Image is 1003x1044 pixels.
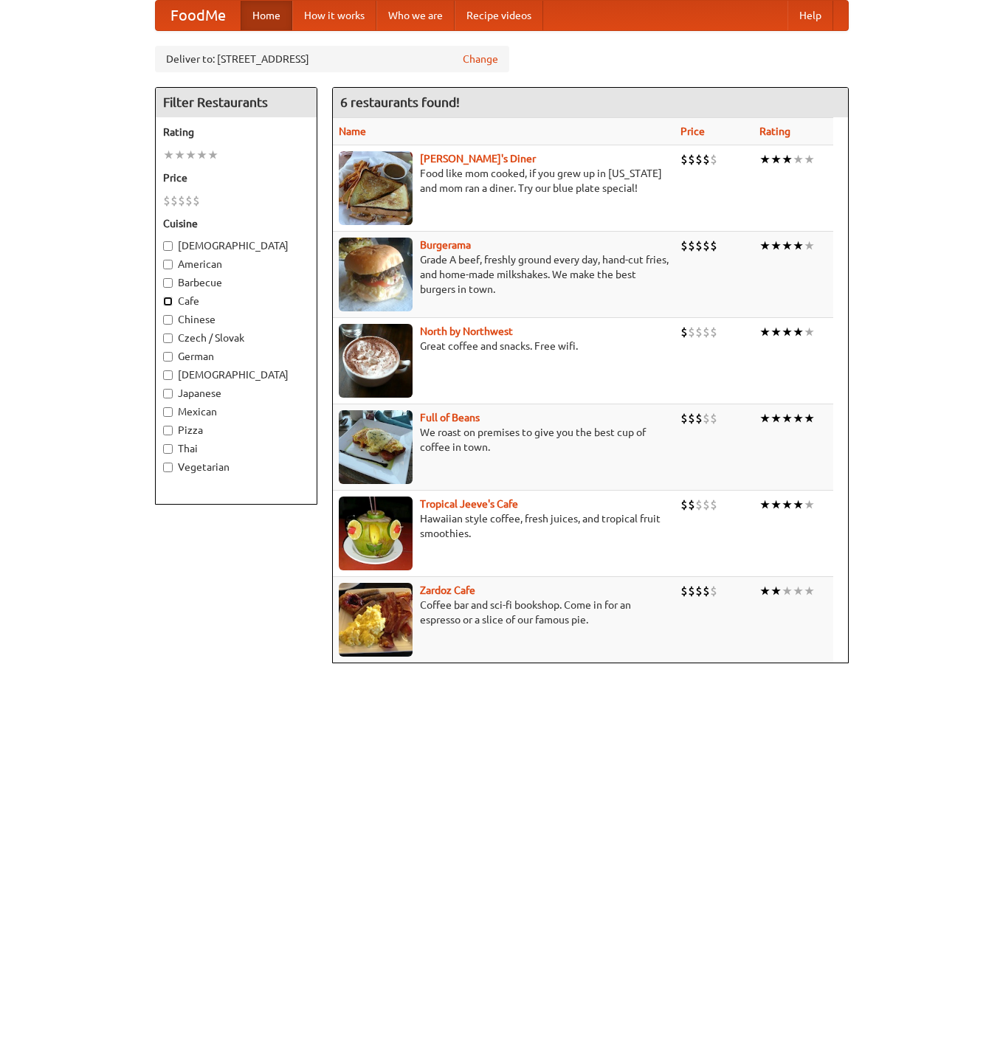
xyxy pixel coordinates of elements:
[163,441,309,456] label: Thai
[703,324,710,340] li: $
[163,407,173,417] input: Mexican
[710,497,717,513] li: $
[207,147,218,163] li: ★
[163,216,309,231] h5: Cuisine
[156,88,317,117] h4: Filter Restaurants
[710,238,717,254] li: $
[163,349,309,364] label: German
[339,511,669,541] p: Hawaiian style coffee, fresh juices, and tropical fruit smoothies.
[339,238,413,311] img: burgerama.jpg
[703,583,710,599] li: $
[339,166,669,196] p: Food like mom cooked, if you grew up in [US_STATE] and mom ran a diner. Try our blue plate special!
[793,497,804,513] li: ★
[185,147,196,163] li: ★
[759,125,790,137] a: Rating
[695,583,703,599] li: $
[420,153,536,165] b: [PERSON_NAME]'s Diner
[703,410,710,426] li: $
[710,583,717,599] li: $
[193,193,200,209] li: $
[688,238,695,254] li: $
[463,52,498,66] a: Change
[339,324,413,398] img: north.jpg
[156,1,241,30] a: FoodMe
[163,444,173,454] input: Thai
[759,410,771,426] li: ★
[759,324,771,340] li: ★
[771,238,782,254] li: ★
[339,497,413,570] img: jeeves.jpg
[420,239,471,251] b: Burgerama
[804,410,815,426] li: ★
[163,352,173,362] input: German
[695,238,703,254] li: $
[695,151,703,167] li: $
[688,151,695,167] li: $
[170,193,178,209] li: $
[787,1,833,30] a: Help
[759,238,771,254] li: ★
[710,151,717,167] li: $
[163,193,170,209] li: $
[196,147,207,163] li: ★
[793,324,804,340] li: ★
[163,386,309,401] label: Japanese
[163,294,309,308] label: Cafe
[241,1,292,30] a: Home
[680,324,688,340] li: $
[804,151,815,167] li: ★
[339,410,413,484] img: beans.jpg
[710,324,717,340] li: $
[680,497,688,513] li: $
[339,125,366,137] a: Name
[292,1,376,30] a: How it works
[680,238,688,254] li: $
[759,151,771,167] li: ★
[804,583,815,599] li: ★
[163,389,173,398] input: Japanese
[771,151,782,167] li: ★
[420,498,518,510] a: Tropical Jeeve's Cafe
[759,583,771,599] li: ★
[771,497,782,513] li: ★
[163,331,309,345] label: Czech / Slovak
[793,583,804,599] li: ★
[163,297,173,306] input: Cafe
[163,241,173,251] input: [DEMOGRAPHIC_DATA]
[339,339,669,353] p: Great coffee and snacks. Free wifi.
[703,238,710,254] li: $
[703,151,710,167] li: $
[339,252,669,297] p: Grade A beef, freshly ground every day, hand-cut fries, and home-made milkshakes. We make the bes...
[174,147,185,163] li: ★
[163,333,173,343] input: Czech / Slovak
[163,370,173,380] input: [DEMOGRAPHIC_DATA]
[163,367,309,382] label: [DEMOGRAPHIC_DATA]
[163,315,173,325] input: Chinese
[163,426,173,435] input: Pizza
[340,95,460,109] ng-pluralize: 6 restaurants found!
[420,325,513,337] a: North by Northwest
[804,238,815,254] li: ★
[782,324,793,340] li: ★
[688,410,695,426] li: $
[163,275,309,290] label: Barbecue
[178,193,185,209] li: $
[680,125,705,137] a: Price
[376,1,455,30] a: Who we are
[680,410,688,426] li: $
[155,46,509,72] div: Deliver to: [STREET_ADDRESS]
[680,583,688,599] li: $
[771,410,782,426] li: ★
[793,410,804,426] li: ★
[688,324,695,340] li: $
[420,584,475,596] a: Zardoz Cafe
[771,583,782,599] li: ★
[339,598,669,627] p: Coffee bar and sci-fi bookshop. Come in for an espresso or a slice of our famous pie.
[163,257,309,272] label: American
[339,583,413,657] img: zardoz.jpg
[163,260,173,269] input: American
[339,151,413,225] img: sallys.jpg
[163,460,309,474] label: Vegetarian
